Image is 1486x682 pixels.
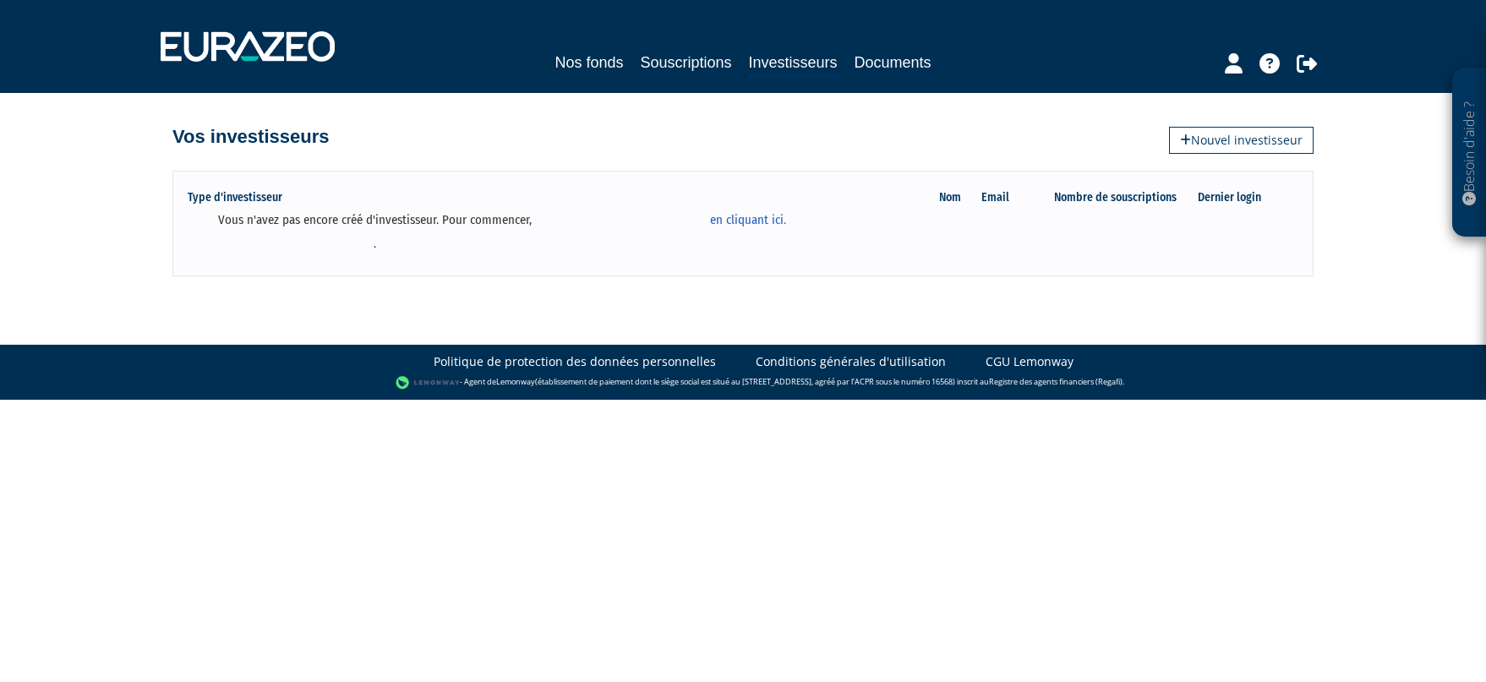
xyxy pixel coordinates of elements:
img: logo-lemonway.png [396,374,461,391]
a: Conditions générales d'utilisation [756,353,946,370]
div: - Agent de (établissement de paiement dont le siège social est situé au [STREET_ADDRESS], agréé p... [17,374,1469,391]
a: Nos fonds [555,51,623,74]
img: 1732889491-logotype_eurazeo_blanc_rvb.png [161,31,335,62]
a: Souscriptions [640,51,731,74]
a: Investisseurs [749,51,838,77]
a: Documents [855,51,931,74]
th: Nombre de souscriptions [1030,189,1189,206]
a: Registre des agents financiers (Regafi) [989,376,1123,387]
a: en cliquant ici. [564,211,931,229]
th: Email [980,189,1029,206]
a: Lemonway [496,376,535,387]
a: Nouvel investisseur [1169,127,1314,154]
h4: Vos investisseurs [172,127,329,147]
th: Dernier login [1189,189,1281,206]
td: Vous n'avez pas encore créé d'investisseur. Pour commencer, . [186,206,937,258]
p: Besoin d'aide ? [1460,77,1479,229]
a: Politique de protection des données personnelles [434,353,716,370]
th: Nom [937,189,980,206]
a: CGU Lemonway [986,353,1074,370]
th: Type d'investisseur [186,189,937,206]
